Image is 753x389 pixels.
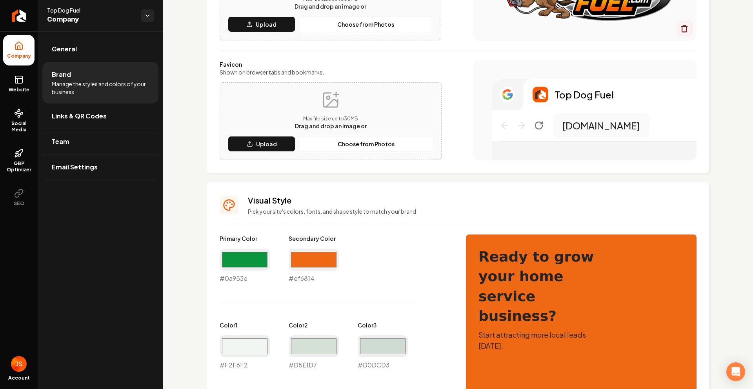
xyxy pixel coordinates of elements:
[228,136,295,152] button: Upload
[228,16,295,32] button: Upload
[220,335,270,370] div: #F2F6F2
[220,234,270,242] label: Primary Color
[555,88,614,101] p: Top Dog Fuel
[248,207,697,215] p: Pick your site's colors, fonts, and shape style to match your brand.
[295,116,367,122] p: Max file size up to 30 MB
[533,87,548,102] img: Logo
[358,321,408,329] label: Color 3
[289,249,339,283] div: #ef6814
[52,137,69,146] span: Team
[52,162,98,172] span: Email Settings
[11,200,27,207] span: SEO
[42,104,158,129] a: Links & QR Codes
[337,20,394,28] p: Choose from Photos
[52,44,77,54] span: General
[726,362,745,381] div: Open Intercom Messenger
[52,111,107,121] span: Links & QR Codes
[42,155,158,180] a: Email Settings
[52,70,71,79] span: Brand
[5,87,33,93] span: Website
[295,122,367,129] span: Drag and drop an image or
[12,9,26,22] img: Rebolt Logo
[289,335,339,370] div: #D5E1D7
[3,182,35,213] button: SEO
[3,142,35,179] a: GBP Optimizer
[562,119,640,132] p: [DOMAIN_NAME]
[3,120,35,133] span: Social Media
[3,160,35,173] span: GBP Optimizer
[220,321,270,329] label: Color 1
[338,140,395,148] p: Choose from Photos
[289,234,339,242] label: Secondary Color
[3,69,35,99] a: Website
[11,356,27,372] img: James Shamoun
[42,129,158,154] a: Team
[298,136,433,152] button: Choose from Photos
[256,20,276,28] p: Upload
[358,335,408,370] div: #D0DCD3
[3,102,35,139] a: Social Media
[220,68,442,76] label: Shown on browser tabs and bookmarks.
[220,249,270,283] div: #0a953e
[47,6,135,14] span: Top Dog Fuel
[8,375,30,381] span: Account
[4,53,34,59] span: Company
[42,36,158,62] a: General
[289,321,339,329] label: Color 2
[220,60,442,68] label: Favicon
[52,80,149,96] span: Manage the styles and colors of your business.
[248,195,697,206] h3: Visual Style
[295,3,366,10] span: Drag and drop an image or
[11,356,27,372] button: Open user button
[47,14,135,25] span: Company
[298,16,433,32] button: Choose from Photos
[256,140,277,148] p: Upload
